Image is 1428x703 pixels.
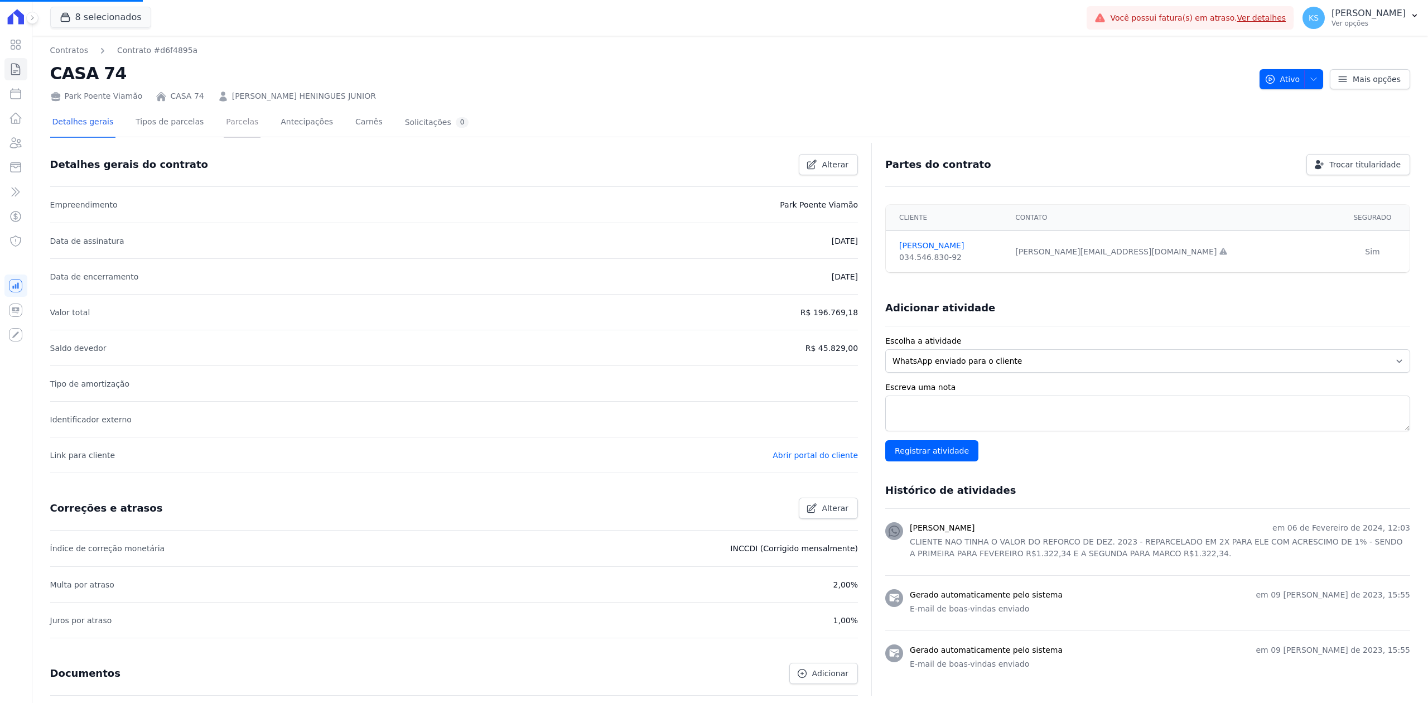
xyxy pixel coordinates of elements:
a: [PERSON_NAME] HENINGUES JUNIOR [232,90,376,102]
a: CASA 74 [170,90,204,102]
p: R$ 196.769,18 [800,306,858,319]
p: [DATE] [832,270,858,283]
a: Contratos [50,45,88,56]
a: Adicionar [789,663,858,684]
label: Escolha a atividade [885,335,1410,347]
button: Ativo [1260,69,1324,89]
span: Mais opções [1353,74,1401,85]
div: Solicitações [405,117,469,128]
span: Alterar [822,159,848,170]
p: Valor total [50,306,90,319]
span: Adicionar [812,668,848,679]
th: Contato [1009,205,1335,231]
p: Link para cliente [50,449,115,462]
span: Você possui fatura(s) em atraso. [1110,12,1286,24]
div: [PERSON_NAME][EMAIL_ADDRESS][DOMAIN_NAME] [1015,246,1329,258]
p: R$ 45.829,00 [805,341,858,355]
button: 8 selecionados [50,7,151,28]
span: Ativo [1265,69,1300,89]
h2: CASA 74 [50,61,1251,86]
p: Identificador externo [50,413,132,426]
input: Registrar atividade [885,440,978,461]
span: Trocar titularidade [1329,159,1401,170]
h3: Adicionar atividade [885,301,995,315]
p: em 09 [PERSON_NAME] de 2023, 15:55 [1256,644,1410,656]
h3: [PERSON_NAME] [910,522,974,534]
h3: Detalhes gerais do contrato [50,158,208,171]
p: E-mail de boas-vindas enviado [910,658,1410,670]
div: 0 [456,117,469,128]
p: Empreendimento [50,198,118,211]
a: Trocar titularidade [1306,154,1410,175]
p: INCCDI (Corrigido mensalmente) [730,542,858,555]
div: Park Poente Viamão [50,90,143,102]
p: Tipo de amortização [50,377,130,391]
p: [DATE] [832,234,858,248]
a: Contrato #d6f4895a [117,45,197,56]
span: KS [1309,14,1319,22]
h3: Gerado automaticamente pelo sistema [910,644,1063,656]
a: Parcelas [224,108,260,138]
h3: Correções e atrasos [50,502,163,515]
h3: Partes do contrato [885,158,991,171]
td: Sim [1335,231,1410,273]
span: Alterar [822,503,848,514]
a: Alterar [799,154,858,175]
a: Solicitações0 [403,108,471,138]
p: em 06 de Fevereiro de 2024, 12:03 [1272,522,1410,534]
a: Tipos de parcelas [133,108,206,138]
h3: Gerado automaticamente pelo sistema [910,589,1063,601]
p: Data de encerramento [50,270,139,283]
p: 1,00% [833,614,858,627]
p: em 09 [PERSON_NAME] de 2023, 15:55 [1256,589,1410,601]
a: [PERSON_NAME] [899,240,1002,252]
th: Cliente [886,205,1009,231]
div: 034.546.830-92 [899,252,1002,263]
p: Índice de correção monetária [50,542,165,555]
h3: Documentos [50,667,120,680]
a: Ver detalhes [1237,13,1286,22]
p: Ver opções [1331,19,1406,28]
p: Park Poente Viamão [780,198,858,211]
p: Juros por atraso [50,614,112,627]
a: Antecipações [278,108,335,138]
p: Saldo devedor [50,341,107,355]
a: Abrir portal do cliente [773,451,858,460]
a: Mais opções [1330,69,1410,89]
a: Alterar [799,498,858,519]
p: [PERSON_NAME] [1331,8,1406,19]
nav: Breadcrumb [50,45,1251,56]
a: Detalhes gerais [50,108,116,138]
p: Data de assinatura [50,234,124,248]
th: Segurado [1335,205,1410,231]
label: Escreva uma nota [885,382,1410,393]
nav: Breadcrumb [50,45,198,56]
p: 2,00% [833,578,858,591]
h3: Histórico de atividades [885,484,1016,497]
p: E-mail de boas-vindas enviado [910,603,1410,615]
p: CLIENTE NAO TINHA O VALOR DO REFORCO DE DEZ. 2023 - REPARCELADO EM 2X PARA ELE COM ACRESCIMO DE 1... [910,536,1410,560]
button: KS [PERSON_NAME] Ver opções [1294,2,1428,33]
p: Multa por atraso [50,578,114,591]
a: Carnês [353,108,385,138]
